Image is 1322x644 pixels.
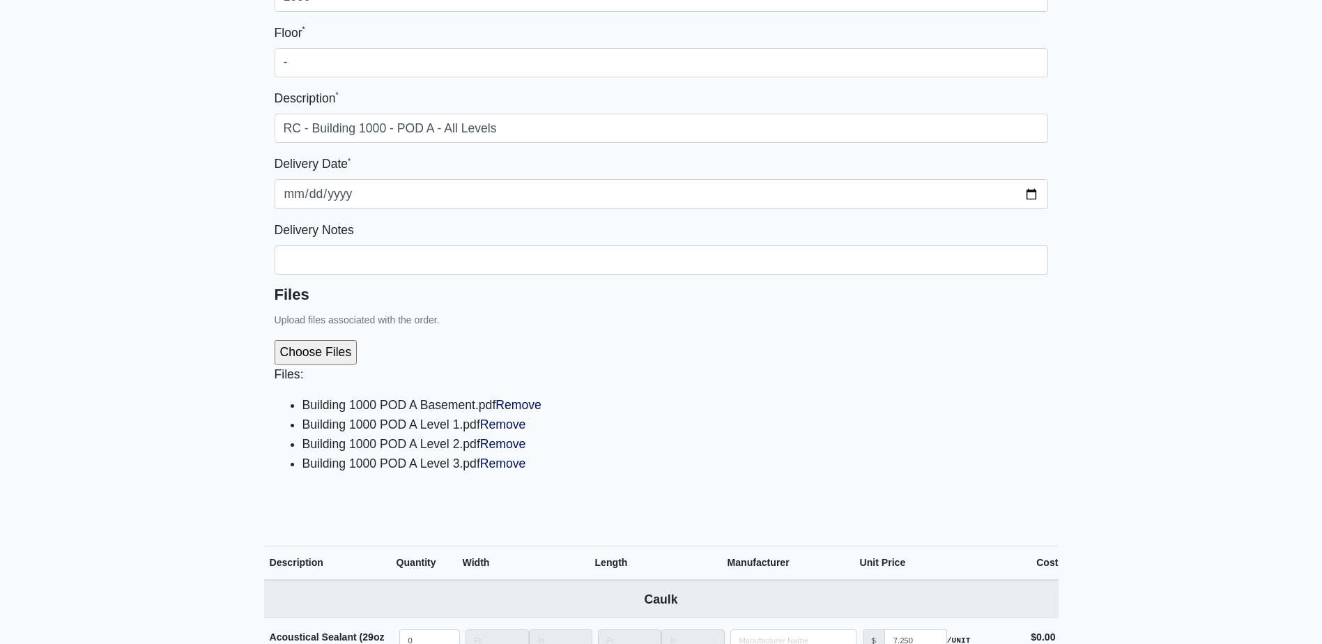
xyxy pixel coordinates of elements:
label: Delivery Notes [275,220,354,240]
p: Files: [275,365,1048,384]
input: mm-dd-yyyy [275,179,1048,208]
li: Building 1000 POD A Level 3.pdf [302,454,1048,473]
th: Manufacturer [728,546,860,581]
a: Remove [480,457,526,470]
small: Upload files associated with the order. [275,314,440,325]
b: Caulk [645,592,678,606]
input: Choose Files [275,340,507,364]
th: Length [595,546,728,581]
a: Remove [480,437,526,451]
label: Delivery Date [275,154,351,174]
th: Width [463,546,595,581]
span: Description [270,557,323,568]
a: Remove [495,398,541,412]
a: Remove [480,417,526,431]
label: Floor [275,23,305,43]
th: Unit Price [860,546,992,581]
th: Cost [992,546,1059,581]
li: Building 1000 POD A Level 2.pdf [302,434,1048,454]
th: Quantity [397,546,463,581]
h5: Files [275,286,1048,304]
li: Building 1000 POD A Level 1.pdf [302,415,1048,434]
strong: $0.00 [1031,631,1055,643]
li: Building 1000 POD A Basement.pdf [302,395,1048,415]
label: Description [275,89,339,108]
